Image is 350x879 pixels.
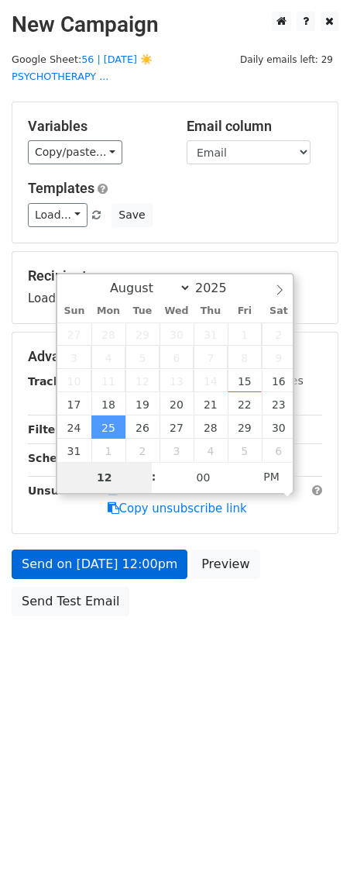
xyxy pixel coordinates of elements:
span: July 29, 2025 [125,322,160,346]
a: Templates [28,180,94,196]
h5: Variables [28,118,163,135]
span: August 24, 2025 [57,415,91,439]
strong: Filters [28,423,67,436]
span: September 3, 2025 [160,439,194,462]
span: August 7, 2025 [194,346,228,369]
span: July 30, 2025 [160,322,194,346]
span: September 5, 2025 [228,439,262,462]
span: Daily emails left: 29 [235,51,338,68]
a: Send on [DATE] 12:00pm [12,550,187,579]
iframe: Chat Widget [273,805,350,879]
small: Google Sheet: [12,53,153,83]
strong: Schedule [28,452,84,464]
span: August 12, 2025 [125,369,160,392]
div: Loading... [28,267,322,308]
span: August 8, 2025 [228,346,262,369]
span: August 20, 2025 [160,392,194,415]
h5: Recipients [28,267,322,284]
button: Save [112,203,152,227]
span: July 28, 2025 [91,322,125,346]
span: August 9, 2025 [262,346,296,369]
h5: Email column [187,118,322,135]
span: Sun [57,306,91,316]
span: July 31, 2025 [194,322,228,346]
span: August 21, 2025 [194,392,228,415]
span: August 10, 2025 [57,369,91,392]
span: August 29, 2025 [228,415,262,439]
label: UTM Codes [242,373,303,389]
span: August 5, 2025 [125,346,160,369]
span: : [152,461,156,492]
a: Load... [28,203,87,227]
span: August 11, 2025 [91,369,125,392]
h2: New Campaign [12,12,338,38]
span: August 23, 2025 [262,392,296,415]
span: August 6, 2025 [160,346,194,369]
span: August 3, 2025 [57,346,91,369]
span: Wed [160,306,194,316]
span: August 14, 2025 [194,369,228,392]
span: August 26, 2025 [125,415,160,439]
span: Mon [91,306,125,316]
span: August 13, 2025 [160,369,194,392]
span: Thu [194,306,228,316]
a: Copy unsubscribe link [108,502,247,515]
input: Hour [57,462,152,493]
span: September 4, 2025 [194,439,228,462]
a: Copy/paste... [28,140,122,164]
span: August 4, 2025 [91,346,125,369]
span: August 15, 2025 [228,369,262,392]
span: September 2, 2025 [125,439,160,462]
span: Sat [262,306,296,316]
span: August 27, 2025 [160,415,194,439]
span: Fri [228,306,262,316]
span: August 17, 2025 [57,392,91,415]
span: August 30, 2025 [262,415,296,439]
h5: Advanced [28,348,322,365]
a: 56 | [DATE] ☀️PSYCHOTHERAPY ... [12,53,153,83]
strong: Unsubscribe [28,484,104,497]
input: Minute [156,462,251,493]
span: August 25, 2025 [91,415,125,439]
strong: Tracking [28,375,80,388]
span: Tue [125,306,160,316]
input: Year [191,281,247,295]
span: August 31, 2025 [57,439,91,462]
span: August 19, 2025 [125,392,160,415]
span: August 16, 2025 [262,369,296,392]
span: Click to toggle [250,461,293,492]
a: Daily emails left: 29 [235,53,338,65]
a: Preview [191,550,259,579]
span: August 2, 2025 [262,322,296,346]
span: August 22, 2025 [228,392,262,415]
span: August 1, 2025 [228,322,262,346]
a: Send Test Email [12,587,129,616]
span: September 1, 2025 [91,439,125,462]
span: September 6, 2025 [262,439,296,462]
span: August 18, 2025 [91,392,125,415]
span: August 28, 2025 [194,415,228,439]
span: July 27, 2025 [57,322,91,346]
